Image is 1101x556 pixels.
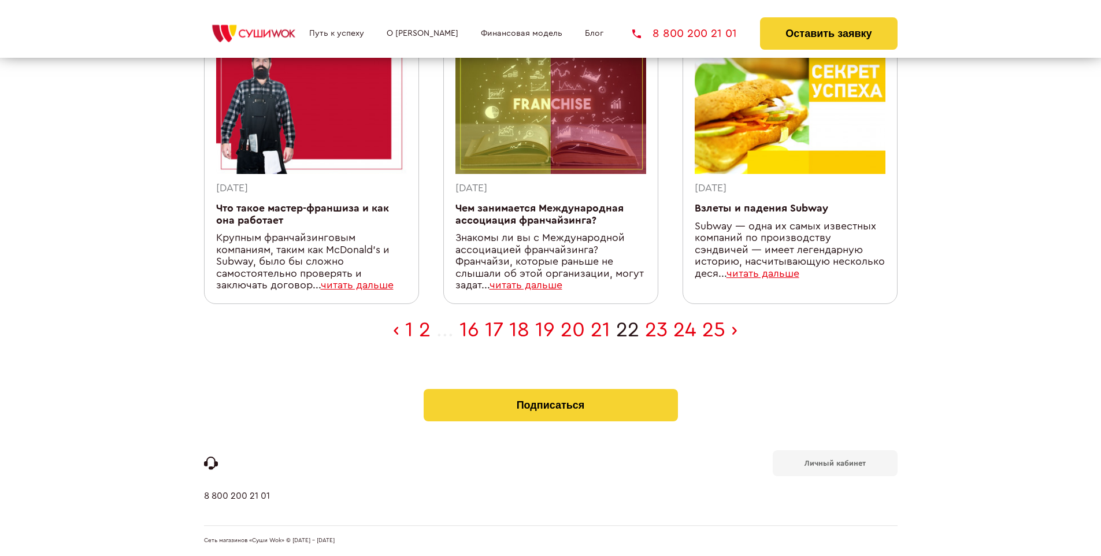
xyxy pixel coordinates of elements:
[616,320,639,340] span: 22
[695,221,885,280] div: Subway ― одна их самых известных компаний по производству сэндвичей ― имеет легендарную историю, ...
[805,459,866,467] b: Личный кабинет
[485,320,503,340] a: 17
[436,320,454,340] span: ...
[726,269,799,279] a: читать дальше
[535,320,555,340] a: 19
[321,280,394,290] a: читать дальше
[731,320,737,340] a: Next »
[695,203,828,213] a: Взлеты и падения Subway
[509,320,529,340] a: 18
[455,183,646,195] div: [DATE]
[645,320,668,340] a: 23
[204,491,270,525] a: 8 800 200 21 01
[702,320,725,340] a: 25
[216,203,389,225] a: Что такое мастер-франшиза и как она работает
[459,320,479,340] a: 16
[760,17,897,50] button: Оставить заявку
[387,29,458,38] a: О [PERSON_NAME]
[773,450,898,476] a: Личный кабинет
[481,29,562,38] a: Финансовая модель
[393,320,399,340] a: « Previous
[216,183,407,195] div: [DATE]
[405,320,413,340] a: 1
[673,320,696,340] a: 24
[216,232,407,292] div: Крупным франчайзинговым компаниям, таким как McDonald's и Subway, было бы сложно самостоятельно п...
[419,320,431,340] a: 2
[455,232,646,292] div: Знакомы ли вы с Международной ассоциацией франчайзинга? Франчайзи, которые раньше не слышали об э...
[653,28,737,39] span: 8 800 200 21 01
[490,280,562,290] a: читать дальше
[309,29,364,38] a: Путь к успеху
[591,320,610,340] a: 21
[561,320,585,340] a: 20
[455,203,624,225] a: Чем занимается Международная ассоциация франчайзинга?
[695,183,885,195] div: [DATE]
[585,29,603,38] a: Блог
[424,389,678,421] button: Подписаться
[204,538,335,544] span: Сеть магазинов «Суши Wok» © [DATE] - [DATE]
[632,28,737,39] a: 8 800 200 21 01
